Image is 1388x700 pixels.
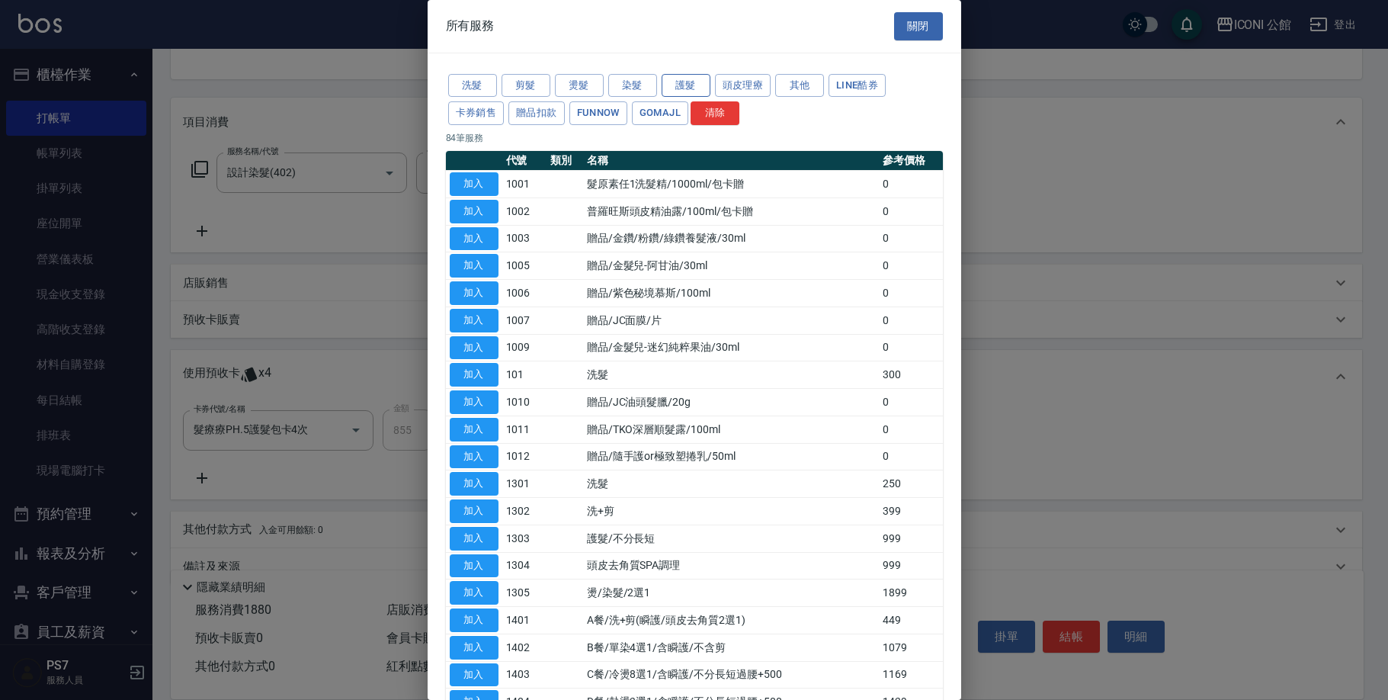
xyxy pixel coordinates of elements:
[583,197,879,225] td: 普羅旺斯頭皮精油露/100ml/包卡贈
[450,254,498,278] button: 加入
[879,634,943,661] td: 1079
[450,363,498,387] button: 加入
[608,74,657,98] button: 染髮
[502,498,547,525] td: 1302
[715,74,771,98] button: 頭皮理療
[632,101,688,125] button: GOMAJL
[502,197,547,225] td: 1002
[879,171,943,198] td: 0
[879,498,943,525] td: 399
[583,252,879,280] td: 贈品/金髮兒-阿甘油/30ml
[502,334,547,361] td: 1009
[450,581,498,605] button: 加入
[583,525,879,552] td: 護髮/不分長短
[583,307,879,334] td: 贈品/JC面膜/片
[583,280,879,307] td: 贈品/紫色秘境慕斯/100ml
[583,498,879,525] td: 洗+剪
[879,580,943,607] td: 1899
[502,389,547,416] td: 1010
[879,307,943,334] td: 0
[502,280,547,307] td: 1006
[450,527,498,551] button: 加入
[450,608,498,632] button: 加入
[879,225,943,252] td: 0
[502,580,547,607] td: 1305
[448,101,505,125] button: 卡券銷售
[450,418,498,442] button: 加入
[894,12,943,40] button: 關閉
[879,470,943,498] td: 250
[583,470,879,498] td: 洗髮
[450,336,498,360] button: 加入
[502,634,547,661] td: 1402
[502,151,547,171] th: 代號
[879,389,943,416] td: 0
[662,74,710,98] button: 護髮
[502,552,547,580] td: 1304
[583,580,879,607] td: 燙/染髮/2選1
[450,309,498,332] button: 加入
[502,661,547,689] td: 1403
[583,607,879,634] td: A餐/洗+剪(瞬護/頭皮去角質2選1)
[879,334,943,361] td: 0
[583,334,879,361] td: 贈品/金髮兒-迷幻純粹果油/30ml
[502,607,547,634] td: 1401
[508,101,565,125] button: 贈品扣款
[450,472,498,496] button: 加入
[583,443,879,470] td: 贈品/隨手護or極致塑捲乳/50ml
[775,74,824,98] button: 其他
[583,634,879,661] td: B餐/單染4選1/含瞬護/不含剪
[502,225,547,252] td: 1003
[583,389,879,416] td: 贈品/JC油頭髮臘/20g
[879,607,943,634] td: 449
[450,554,498,578] button: 加入
[555,74,604,98] button: 燙髮
[569,101,627,125] button: FUNNOW
[450,499,498,523] button: 加入
[583,225,879,252] td: 贈品/金鑽/粉鑽/綠鑽養髮液/30ml
[502,307,547,334] td: 1007
[450,172,498,196] button: 加入
[879,416,943,443] td: 0
[879,552,943,580] td: 999
[691,101,739,125] button: 清除
[583,661,879,689] td: C餐/冷燙8選1/含瞬護/不分長短過腰+500
[583,171,879,198] td: 髮原素任1洗髮精/1000ml/包卡贈
[450,445,498,469] button: 加入
[583,361,879,389] td: 洗髮
[450,663,498,687] button: 加入
[450,200,498,223] button: 加入
[502,470,547,498] td: 1301
[829,74,886,98] button: LINE酷券
[547,151,583,171] th: 類別
[879,280,943,307] td: 0
[502,252,547,280] td: 1005
[450,281,498,305] button: 加入
[583,552,879,580] td: 頭皮去角質SPA調理
[879,525,943,552] td: 999
[446,131,943,145] p: 84 筆服務
[450,390,498,414] button: 加入
[502,74,550,98] button: 剪髮
[879,361,943,389] td: 300
[879,151,943,171] th: 參考價格
[502,443,547,470] td: 1012
[502,525,547,552] td: 1303
[879,661,943,689] td: 1169
[502,171,547,198] td: 1001
[583,416,879,443] td: 贈品/TKO深層順髮露/100ml
[502,416,547,443] td: 1011
[879,197,943,225] td: 0
[879,252,943,280] td: 0
[450,636,498,660] button: 加入
[502,361,547,389] td: 101
[583,151,879,171] th: 名稱
[450,227,498,251] button: 加入
[448,74,497,98] button: 洗髮
[879,443,943,470] td: 0
[446,18,495,34] span: 所有服務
